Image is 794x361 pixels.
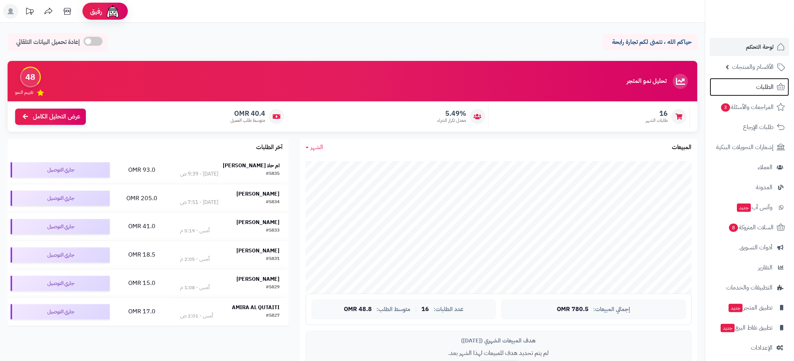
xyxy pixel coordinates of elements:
h3: تحليل نمو المتجر [627,78,667,85]
div: #5834 [266,199,280,206]
strong: [PERSON_NAME] [237,218,280,226]
div: جاري التوصيل [11,191,110,206]
span: 3 [721,103,731,112]
strong: [PERSON_NAME] [237,275,280,283]
span: تقييم النمو [15,89,33,96]
a: التقارير [710,258,789,277]
a: أدوات التسويق [710,238,789,257]
a: تحديثات المنصة [20,4,39,21]
a: الشهر [306,143,323,152]
div: [DATE] - 7:51 ص [180,199,218,206]
div: جاري التوصيل [11,219,110,234]
span: عرض التحليل الكامل [33,112,80,121]
h3: آخر الطلبات [256,144,283,151]
a: عرض التحليل الكامل [15,109,86,125]
span: 8 [729,223,739,232]
td: 205.0 OMR [113,184,171,212]
span: التقارير [758,262,773,273]
span: السلات المتروكة [729,222,774,233]
span: المراجعات والأسئلة [721,102,774,112]
a: وآتس آبجديد [710,198,789,216]
div: أمس - 5:19 م [180,227,210,235]
div: #5831 [266,255,280,263]
span: الإعدادات [751,342,773,353]
span: متوسط الطلب: [376,306,410,313]
strong: [PERSON_NAME] [237,247,280,255]
span: 48.8 OMR [344,306,372,313]
td: 41.0 OMR [113,213,171,241]
span: 780.5 OMR [557,306,589,313]
span: جديد [729,304,743,312]
strong: AMIRA AL QUTAITI [232,303,280,311]
span: وآتس آب [737,202,773,213]
span: التطبيقات والخدمات [727,282,773,293]
a: المدونة [710,178,789,196]
span: العملاء [758,162,773,173]
td: 93.0 OMR [113,156,171,184]
div: جاري التوصيل [11,276,110,291]
span: 5.49% [438,109,466,118]
div: #5835 [266,170,280,178]
span: أدوات التسويق [740,242,773,253]
span: جديد [737,204,751,212]
span: الشهر [311,143,323,152]
a: الإعدادات [710,339,789,357]
strong: ام حلا [PERSON_NAME] [223,162,280,170]
div: #5833 [266,227,280,235]
span: معدل تكرار الشراء [438,117,466,124]
span: إعادة تحميل البيانات التلقائي [16,38,80,47]
span: طلبات الشهر [646,117,668,124]
span: الطلبات [757,82,774,92]
div: [DATE] - 9:39 ص [180,170,218,178]
a: تطبيق المتجرجديد [710,299,789,317]
span: طلبات الإرجاع [743,122,774,132]
span: تطبيق نقاط البيع [720,322,773,333]
span: لوحة التحكم [746,42,774,52]
a: طلبات الإرجاع [710,118,789,136]
div: أمس - 2:05 م [180,255,210,263]
div: جاري التوصيل [11,304,110,319]
td: 17.0 OMR [113,298,171,326]
td: 15.0 OMR [113,269,171,297]
h3: المبيعات [672,144,692,151]
div: هدف المبيعات الشهري ([DATE]) [312,337,686,345]
td: 18.5 OMR [113,241,171,269]
img: ai-face.png [105,4,120,19]
span: 16 [421,306,429,313]
p: حياكم الله ، نتمنى لكم تجارة رابحة [609,38,692,47]
img: logo-2.png [743,6,787,22]
span: رفيق [90,7,102,16]
span: 16 [646,109,668,118]
div: جاري التوصيل [11,247,110,263]
span: إشعارات التحويلات البنكية [716,142,774,152]
div: #5829 [266,284,280,291]
span: جديد [721,324,735,332]
a: تطبيق نقاط البيعجديد [710,319,789,337]
span: المدونة [756,182,773,193]
a: المراجعات والأسئلة3 [710,98,789,116]
div: أمس - 1:08 م [180,284,210,291]
span: | [415,307,417,312]
a: السلات المتروكة8 [710,218,789,237]
strong: [PERSON_NAME] [237,190,280,198]
a: الطلبات [710,78,789,96]
span: إجمالي المبيعات: [593,306,630,313]
a: إشعارات التحويلات البنكية [710,138,789,156]
span: عدد الطلبات: [434,306,463,313]
a: التطبيقات والخدمات [710,279,789,297]
p: لم يتم تحديد هدف للمبيعات لهذا الشهر بعد. [312,349,686,358]
a: العملاء [710,158,789,176]
div: جاري التوصيل [11,162,110,177]
span: تطبيق المتجر [728,302,773,313]
div: #5827 [266,312,280,320]
span: 40.4 OMR [230,109,265,118]
span: الأقسام والمنتجات [732,62,774,72]
a: لوحة التحكم [710,38,789,56]
div: أمس - 2:01 ص [180,312,213,320]
span: متوسط طلب العميل [230,117,265,124]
